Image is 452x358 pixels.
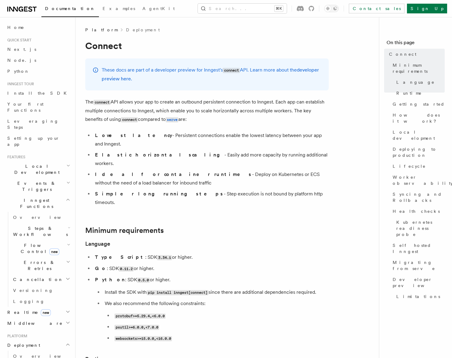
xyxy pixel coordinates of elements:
code: connect [223,68,240,73]
strong: Lowest latency [95,132,172,138]
a: Worker observability [390,172,445,189]
span: Middleware [5,320,63,326]
button: Toggle dark mode [324,5,339,12]
span: Runtime [396,90,422,96]
button: Events & Triggers [5,178,72,195]
a: Sign Up [407,4,447,13]
span: Syncing and Rollbacks [393,191,445,203]
a: Local development [390,127,445,144]
strong: TypeScript [95,254,145,260]
span: Python [7,69,30,74]
code: pip install inngest[connect] [147,290,208,295]
span: Flow Control [11,242,67,254]
span: AgentKit [142,6,175,11]
a: Versioning [11,285,72,296]
span: Setting up your app [7,136,60,147]
button: Realtimenew [5,307,72,318]
a: Syncing and Rollbacks [390,189,445,206]
a: Overview [11,212,72,223]
span: new [49,248,59,255]
span: Deployment [5,342,40,348]
a: Leveraging Steps [5,116,72,133]
button: Local Development [5,161,72,178]
span: Logging [13,299,45,304]
code: 0.11.2 [119,266,134,272]
a: Home [5,22,72,33]
a: Runtime [394,88,445,99]
span: Local Development [5,163,66,175]
a: Self hosted Inngest [390,240,445,257]
li: - Deploy on Kubernetes or ECS without the need of a load balancer for inbound traffic [93,170,329,187]
li: - Easily add more capacity by running additional workers. [93,151,329,168]
span: Steps & Workflows [11,225,68,237]
span: Quick start [5,38,31,43]
span: Platform [85,27,117,33]
span: Overview [13,215,76,220]
span: Versioning [13,288,53,293]
code: 0.5.0 [137,278,150,283]
span: Leveraging Steps [7,119,59,130]
h4: On this page [387,39,445,49]
a: Limitations [394,291,445,302]
p: The API allows your app to create an outbound persistent connection to Inngest. Each app can esta... [85,98,329,124]
a: Node.js [5,55,72,66]
span: Lifecycle [393,163,426,169]
span: Health checks [393,208,440,214]
span: Local development [393,129,445,141]
li: : SDK or higher. [93,253,329,262]
span: Self hosted Inngest [393,242,445,254]
a: Logging [11,296,72,307]
li: - Step execution is not bound by platform http timeouts. [93,190,329,207]
span: Platform [5,334,27,339]
button: Deployment [5,340,72,351]
a: Your first Functions [5,99,72,116]
span: new [41,309,51,316]
a: Install the SDK [5,88,72,99]
a: Examples [99,2,139,16]
span: Minimum requirements [393,62,445,74]
span: Deploying to production [393,146,445,158]
li: : SDK or higher. [93,276,329,343]
span: Inngest Functions [5,197,66,209]
button: Middleware [5,318,72,329]
code: connect [93,100,110,105]
strong: Python [95,277,125,283]
strong: Ideal for container runtimes [95,171,252,177]
span: Examples [103,6,135,11]
li: - Persistent connections enable the lowest latency between your app and Inngest. [93,131,329,148]
a: Contact sales [349,4,405,13]
a: Kubernetes readiness probe [394,217,445,240]
span: How does it work? [393,112,445,124]
span: Connect [389,51,416,57]
a: Python [5,66,72,77]
span: Migrating from serve [393,259,445,272]
a: Connect [387,49,445,60]
code: websockets>=15.0.0,<16.0.0 [114,336,172,341]
li: : SDK or higher. [93,264,329,273]
span: Home [7,24,24,30]
span: Cancellation [11,276,63,283]
kbd: ⌘K [275,5,283,12]
a: Documentation [41,2,99,17]
strong: Simpler long running steps [95,191,224,197]
h1: Connect [85,40,329,51]
a: Minimum requirements [85,226,164,235]
a: Setting up your app [5,133,72,150]
a: Next.js [5,44,72,55]
a: Migrating from serve [390,257,445,274]
a: Getting started [390,99,445,110]
li: We also recommend the following constraints: [103,299,329,343]
span: Documentation [45,6,95,11]
span: Developer preview [393,276,445,289]
span: Realtime [5,309,51,315]
span: Language [396,79,435,85]
button: Inngest Functions [5,195,72,212]
code: serve [166,117,178,122]
button: Errors & Retries [11,257,72,274]
button: Search...⌘K [198,4,287,13]
button: Steps & Workflows [11,223,72,240]
a: AgentKit [139,2,178,16]
button: Flow Controlnew [11,240,72,257]
span: Install the SDK [7,91,70,96]
span: Errors & Retries [11,259,66,272]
